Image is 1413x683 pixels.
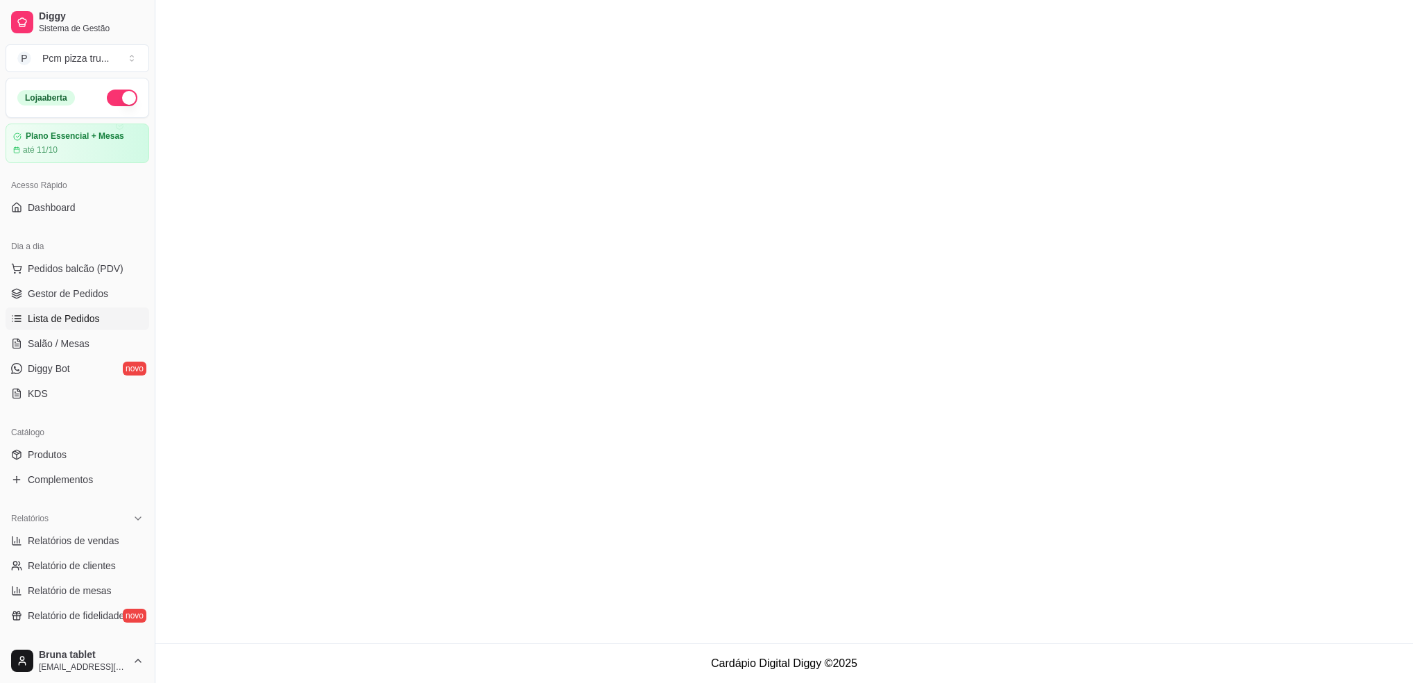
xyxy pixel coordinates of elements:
[28,387,48,400] span: KDS
[23,144,58,155] article: até 11/10
[39,10,144,23] span: Diggy
[6,469,149,491] a: Complementos
[6,421,149,444] div: Catálogo
[6,307,149,330] a: Lista de Pedidos
[28,362,70,376] span: Diggy Bot
[6,644,149,677] button: Bruna tablet[EMAIL_ADDRESS][DOMAIN_NAME]
[6,124,149,163] a: Plano Essencial + Mesasaté 11/10
[39,649,127,661] span: Bruna tablet
[39,23,144,34] span: Sistema de Gestão
[28,584,112,598] span: Relatório de mesas
[11,513,49,524] span: Relatórios
[28,559,116,573] span: Relatório de clientes
[6,174,149,196] div: Acesso Rápido
[28,312,100,326] span: Lista de Pedidos
[107,90,137,106] button: Alterar Status
[28,534,119,548] span: Relatórios de vendas
[6,605,149,627] a: Relatório de fidelidadenovo
[42,51,109,65] div: Pcm pizza tru ...
[28,473,93,487] span: Complementos
[6,258,149,280] button: Pedidos balcão (PDV)
[17,51,31,65] span: P
[6,196,149,219] a: Dashboard
[6,6,149,39] a: DiggySistema de Gestão
[28,448,67,462] span: Produtos
[28,609,124,623] span: Relatório de fidelidade
[28,201,76,214] span: Dashboard
[28,287,108,301] span: Gestor de Pedidos
[28,337,89,351] span: Salão / Mesas
[6,530,149,552] a: Relatórios de vendas
[6,555,149,577] a: Relatório de clientes
[6,444,149,466] a: Produtos
[6,357,149,380] a: Diggy Botnovo
[6,283,149,305] a: Gestor de Pedidos
[28,262,123,276] span: Pedidos balcão (PDV)
[6,332,149,355] a: Salão / Mesas
[17,90,75,106] div: Loja aberta
[6,580,149,602] a: Relatório de mesas
[26,131,124,142] article: Plano Essencial + Mesas
[39,661,127,673] span: [EMAIL_ADDRESS][DOMAIN_NAME]
[155,643,1413,683] footer: Cardápio Digital Diggy © 2025
[6,44,149,72] button: Select a team
[6,235,149,258] div: Dia a dia
[6,382,149,405] a: KDS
